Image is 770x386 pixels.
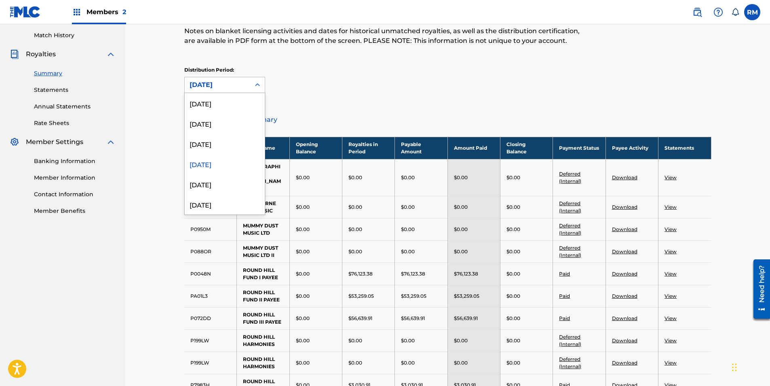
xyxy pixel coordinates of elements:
th: Opening Balance [289,137,342,159]
p: Distribution Period: [184,66,265,74]
span: Royalties [26,49,56,59]
p: $0.00 [296,359,310,367]
p: $0.00 [401,204,415,211]
a: View [665,174,677,180]
p: $0.00 [348,204,362,211]
span: Member Settings [26,137,83,147]
p: $0.00 [296,248,310,255]
td: P0950M [184,218,237,240]
td: P199LW [184,329,237,352]
p: $76,123.38 [348,270,373,278]
a: Distribution Summary [184,110,711,129]
p: $0.00 [506,204,520,211]
a: Banking Information [34,157,116,165]
p: $0.00 [296,315,310,322]
a: Summary [34,69,116,78]
p: $0.00 [454,337,468,344]
a: Contact Information [34,190,116,199]
div: [DATE] [185,113,265,134]
td: P0048N [184,263,237,285]
p: $0.00 [296,270,310,278]
p: $0.00 [401,248,415,255]
a: View [665,248,677,255]
img: expand [106,137,116,147]
p: $0.00 [454,248,468,255]
a: Download [612,315,637,321]
p: $0.00 [348,359,362,367]
div: [DATE] [190,80,245,90]
img: Top Rightsholders [72,7,82,17]
td: P199LW [184,352,237,374]
p: $0.00 [401,337,415,344]
a: Deferred (Internal) [559,171,581,184]
a: Member Information [34,174,116,182]
span: 2 [122,8,126,16]
a: View [665,226,677,232]
a: Member Benefits [34,207,116,215]
p: $0.00 [401,226,415,233]
p: $0.00 [506,359,520,367]
p: $76,123.38 [454,270,478,278]
p: $0.00 [506,226,520,233]
a: Download [612,271,637,277]
div: [DATE] [185,134,265,154]
a: Deferred (Internal) [559,200,581,214]
div: Drag [732,355,737,380]
p: $0.00 [348,226,362,233]
a: Rate Sheets [34,119,116,127]
td: MUMMY DUST MUSIC LTD [237,218,289,240]
td: MUMMY DUST MUSIC LTD II [237,240,289,263]
th: Payee Activity [605,137,658,159]
a: Download [612,174,637,180]
a: Deferred (Internal) [559,245,581,258]
td: ROUND HILL HARMONIES [237,352,289,374]
p: $0.00 [506,293,520,300]
div: [DATE] [185,154,265,174]
a: Public Search [689,4,705,20]
p: $0.00 [296,293,310,300]
p: $0.00 [296,174,310,181]
p: $0.00 [348,248,362,255]
p: $0.00 [506,315,520,322]
p: $56,639.91 [348,315,372,322]
p: $0.00 [348,337,362,344]
a: View [665,204,677,210]
th: Closing Balance [500,137,553,159]
img: help [713,7,723,17]
p: $0.00 [506,337,520,344]
p: $56,639.91 [401,315,425,322]
a: Annual Statements [34,102,116,111]
td: P088OR [184,240,237,263]
p: $53,259.05 [348,293,374,300]
a: Download [612,293,637,299]
p: $0.00 [296,226,310,233]
a: View [665,360,677,366]
a: Download [612,360,637,366]
div: Help [710,4,726,20]
a: Paid [559,315,570,321]
img: MLC Logo [10,6,41,18]
p: $0.00 [454,359,468,367]
a: Download [612,337,637,344]
img: expand [106,49,116,59]
td: PA01L3 [184,285,237,307]
p: $0.00 [506,248,520,255]
a: Download [612,248,637,255]
a: Download [612,226,637,232]
div: Chat Widget [730,347,770,386]
p: $0.00 [454,174,468,181]
a: Statements [34,86,116,94]
p: $0.00 [506,270,520,278]
img: search [692,7,702,17]
img: Member Settings [10,137,19,147]
a: View [665,315,677,321]
p: $0.00 [401,359,415,367]
th: Payment Status [553,137,605,159]
a: View [665,337,677,344]
div: [DATE] [185,93,265,113]
img: Royalties [10,49,19,59]
a: Paid [559,271,570,277]
td: P072DD [184,307,237,329]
